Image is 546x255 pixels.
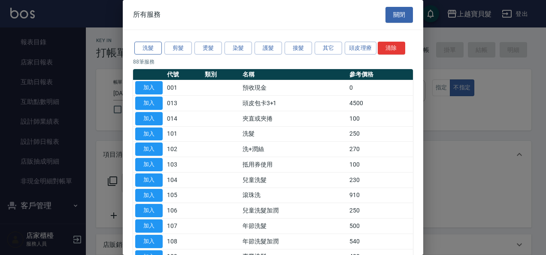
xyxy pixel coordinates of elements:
button: 加入 [135,189,163,202]
button: 其它 [315,42,342,55]
td: 104 [165,172,203,188]
th: 名稱 [240,69,348,80]
button: 加入 [135,204,163,217]
td: 013 [165,96,203,111]
td: 100 [347,157,413,173]
td: 100 [347,111,413,126]
td: 洗+潤絲 [240,142,348,157]
td: 預收現金 [240,80,348,96]
button: 染髮 [224,42,252,55]
button: 關閉 [385,7,413,23]
td: 兒童洗髮 [240,172,348,188]
td: 014 [165,111,203,126]
td: 兒童洗髮加潤 [240,203,348,219]
td: 270 [347,142,413,157]
td: 230 [347,172,413,188]
td: 夾直或夾捲 [240,111,348,126]
td: 500 [347,219,413,234]
td: 108 [165,234,203,249]
button: 頭皮理療 [345,42,376,55]
span: 所有服務 [133,10,161,19]
td: 頭皮包卡3+1 [240,96,348,111]
td: 540 [347,234,413,249]
td: 001 [165,80,203,96]
td: 103 [165,157,203,173]
td: 107 [165,219,203,234]
button: 加入 [135,235,163,248]
button: 加入 [135,219,163,233]
button: 加入 [135,173,163,187]
td: 102 [165,142,203,157]
button: 剪髮 [164,42,192,55]
button: 護髮 [255,42,282,55]
button: 加入 [135,127,163,141]
td: 106 [165,203,203,219]
td: 4500 [347,96,413,111]
th: 類別 [203,69,240,80]
button: 清除 [378,42,405,55]
button: 洗髮 [134,42,162,55]
td: 250 [347,126,413,142]
td: 洗髮 [240,126,348,142]
button: 燙髮 [194,42,222,55]
button: 接髮 [285,42,312,55]
p: 88 筆服務 [133,58,413,66]
td: 0 [347,80,413,96]
button: 加入 [135,143,163,156]
td: 250 [347,203,413,219]
td: 年節洗髮 [240,219,348,234]
td: 年節洗髮加潤 [240,234,348,249]
button: 加入 [135,158,163,171]
button: 加入 [135,97,163,110]
td: 910 [347,188,413,203]
td: 105 [165,188,203,203]
td: 滾珠洗 [240,188,348,203]
button: 加入 [135,112,163,125]
td: 抵用券使用 [240,157,348,173]
button: 加入 [135,81,163,94]
td: 101 [165,126,203,142]
th: 參考價格 [347,69,413,80]
th: 代號 [165,69,203,80]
